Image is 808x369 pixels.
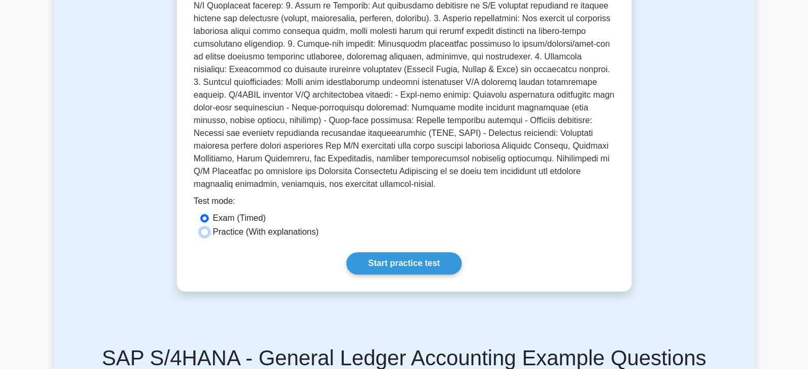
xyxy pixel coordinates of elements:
[213,226,319,238] label: Practice (With explanations)
[346,252,462,274] a: Start practice test
[213,212,266,225] label: Exam (Timed)
[194,195,615,212] div: Test mode:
